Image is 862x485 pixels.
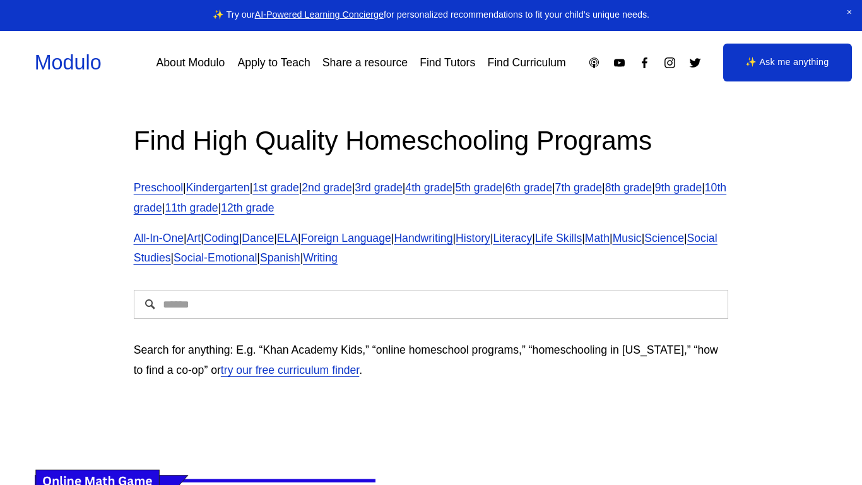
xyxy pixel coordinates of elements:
a: Handwriting [394,232,452,244]
a: Find Tutors [420,52,475,74]
a: 11th grade [165,201,218,214]
a: Social Studies [134,232,717,265]
a: 4th grade [405,181,452,194]
a: About Modulo [156,52,225,74]
a: 6th grade [505,181,552,194]
a: ELA [277,232,298,244]
a: Life Skills [535,232,582,244]
h2: Find High Quality Homeschooling Programs [134,123,729,158]
a: 10th grade [134,181,726,214]
p: | | | | | | | | | | | | | [134,178,729,219]
a: ✨ Ask me anything [723,44,852,81]
a: 12th grade [221,201,274,214]
a: Writing [303,251,338,264]
a: Spanish [260,251,300,264]
a: History [456,232,490,244]
a: Facebook [638,56,651,69]
a: Music [613,232,642,244]
a: Social-Emotional [174,251,257,264]
a: Art [187,232,201,244]
p: | | | | | | | | | | | | | | | | [134,229,729,269]
a: Modulo [35,51,102,74]
a: Twitter [688,56,702,69]
a: Dance [242,232,274,244]
a: Apple Podcasts [587,56,601,69]
a: Coding [204,232,239,244]
a: YouTube [613,56,626,69]
a: 9th grade [655,181,702,194]
a: 2nd grade [302,181,351,194]
a: Math [585,232,610,244]
a: 7th grade [555,181,602,194]
a: 3rd grade [355,181,402,194]
a: Kindergarten [186,181,250,194]
a: Instagram [663,56,676,69]
a: 1st grade [252,181,299,194]
a: All-In-One [134,232,184,244]
a: Science [644,232,684,244]
a: 5th grade [455,181,502,194]
a: Literacy [493,232,532,244]
a: Share a resource [322,52,408,74]
p: Search for anything: E.g. “Khan Academy Kids,” “online homeschool programs,” “homeschooling in [U... [134,340,729,381]
a: Foreign Language [301,232,391,244]
a: Preschool [134,181,183,194]
a: AI-Powered Learning Concierge [255,9,384,20]
a: try our free curriculum finder [221,364,359,376]
a: 8th grade [605,181,652,194]
a: Find Curriculum [487,52,565,74]
input: Search [134,290,729,319]
a: Apply to Teach [237,52,310,74]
